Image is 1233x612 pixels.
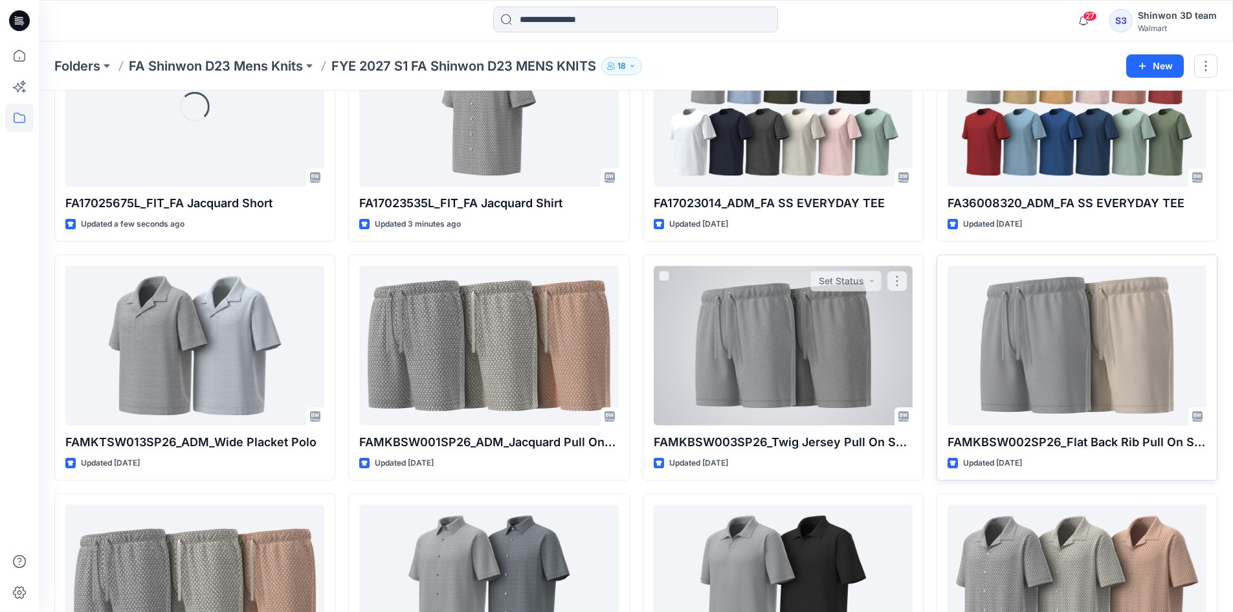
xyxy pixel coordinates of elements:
a: FAMKTSW013SP26_ADM_Wide Placket Polo [65,266,324,425]
p: Updated [DATE] [81,457,140,470]
button: New [1126,54,1184,78]
p: FAMKBSW002SP26_Flat Back Rib Pull On Short [948,433,1206,451]
a: FA17023014_ADM_FA SS EVERYDAY TEE [654,27,913,187]
p: FAMKBSW001SP26_ADM_Jacquard Pull On Short [359,433,618,451]
p: Updated [DATE] [963,457,1022,470]
p: FAMKBSW003SP26_Twig Jersey Pull On Short [654,433,913,451]
p: FYE 2027 S1 FA Shinwon D23 MENS KNITS [331,57,596,75]
p: Updated a few seconds ago [81,218,184,231]
p: Updated 3 minutes ago [375,218,461,231]
p: FA36008320_ADM_FA SS EVERYDAY TEE [948,194,1206,212]
div: S3 [1109,9,1133,32]
a: FAMKBSW002SP26_Flat Back Rib Pull On Short [948,266,1206,425]
div: Walmart [1138,23,1217,33]
p: 18 [617,59,626,73]
p: FA17023535L_FIT_FA Jacquard Shirt [359,194,618,212]
p: Updated [DATE] [375,457,434,470]
button: 18 [601,57,642,75]
a: FA36008320_ADM_FA SS EVERYDAY TEE [948,27,1206,187]
a: FA Shinwon D23 Mens Knits [129,57,303,75]
a: Folders [54,57,100,75]
p: FAMKTSW013SP26_ADM_Wide Placket Polo [65,433,324,451]
p: Updated [DATE] [669,457,728,470]
p: Updated [DATE] [669,218,728,231]
a: FAMKBSW003SP26_Twig Jersey Pull On Short [654,266,913,425]
a: FAMKBSW001SP26_ADM_Jacquard Pull On Short [359,266,618,425]
a: FA17023535L_FIT_FA Jacquard Shirt [359,27,618,187]
p: FA17023014_ADM_FA SS EVERYDAY TEE [654,194,913,212]
div: Shinwon 3D team [1138,8,1217,23]
p: Updated [DATE] [963,218,1022,231]
span: 27 [1083,11,1097,21]
p: FA17025675L_FIT_FA Jacquard Short [65,194,324,212]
